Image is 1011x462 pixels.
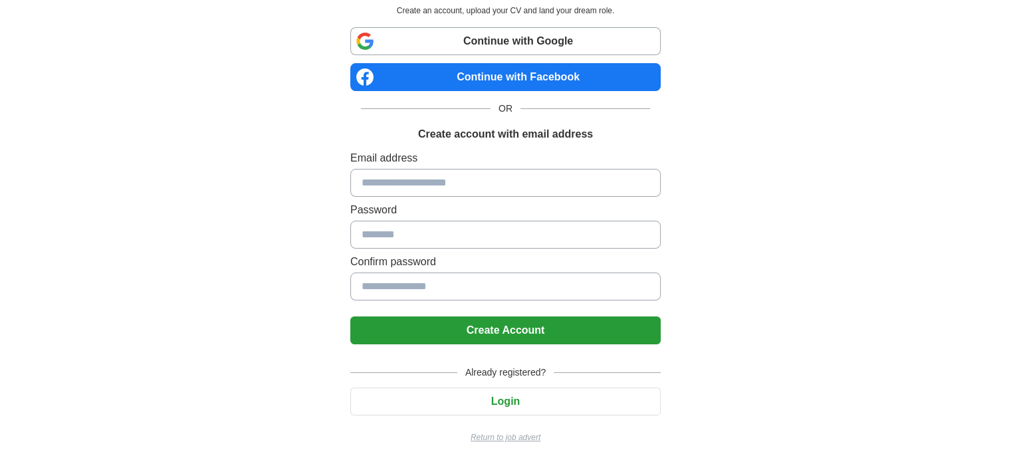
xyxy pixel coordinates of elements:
[491,102,520,116] span: OR
[457,366,554,380] span: Already registered?
[350,388,661,415] button: Login
[350,27,661,55] a: Continue with Google
[350,63,661,91] a: Continue with Facebook
[350,396,661,407] a: Login
[418,126,593,142] h1: Create account with email address
[350,150,661,166] label: Email address
[350,254,661,270] label: Confirm password
[350,316,661,344] button: Create Account
[350,202,661,218] label: Password
[350,431,661,443] a: Return to job advert
[353,5,658,17] p: Create an account, upload your CV and land your dream role.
